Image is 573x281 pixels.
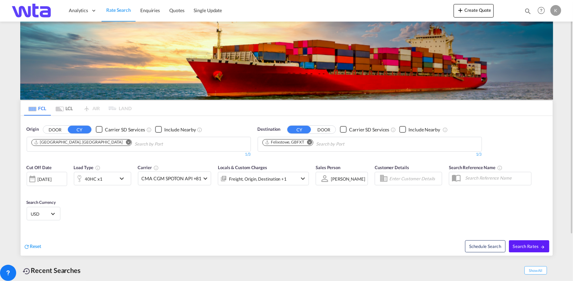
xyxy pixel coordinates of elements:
[550,5,561,16] div: K
[258,152,482,157] div: 1/3
[138,165,159,170] span: Carrier
[43,126,67,133] button: DOOR
[96,126,145,133] md-checkbox: Checkbox No Ink
[10,3,56,18] img: bf843820205c11f09835497521dffd49.png
[23,267,31,275] md-icon: icon-backup-restore
[312,126,336,133] button: DOOR
[330,174,366,184] md-select: Sales Person: Kamila Brzyszczyk
[74,172,131,185] div: 40HC x1icon-chevron-down
[536,5,547,16] span: Help
[169,7,184,13] span: Quotes
[24,244,30,250] md-icon: icon-refresh
[27,172,67,186] div: [DATE]
[265,139,306,145] div: Press delete to remove this chip.
[24,101,132,116] md-pagination-wrapper: Use the left and right arrow keys to navigate between tabs
[30,137,201,150] md-chips-wrap: Chips container. Use arrow keys to select chips.
[21,116,553,256] div: OriginDOOR CY Checkbox No InkUnchecked: Search for CY (Container Yard) services for all selected ...
[389,174,440,184] input: Enter Customer Details
[164,126,196,133] div: Include Nearby
[408,126,440,133] div: Include Nearby
[69,7,88,14] span: Analytics
[524,7,532,18] div: icon-magnify
[146,127,152,132] md-icon: Unchecked: Search for CY (Container Yard) services for all selected carriers.Checked : Search for...
[31,211,50,217] span: USD
[30,209,57,219] md-select: Select Currency: $ USDUnited States Dollar
[24,101,51,116] md-tab-item: FCL
[540,245,545,249] md-icon: icon-arrow-right
[135,139,199,150] input: Chips input.
[497,165,503,170] md-icon: Your search will be saved by the below given name
[20,22,553,100] img: LCL+%26+FCL+BACKGROUND.png
[375,165,409,170] span: Customer Details
[30,243,41,249] span: Reset
[265,139,304,145] div: Felixstowe, GBFXT
[449,165,503,170] span: Search Reference Name
[465,240,506,252] button: Note: By default Schedule search will only considerorigin ports, destination ports and cut off da...
[85,174,103,184] div: 40HC x1
[95,165,101,170] md-icon: icon-information-outline
[20,263,84,278] div: Recent Searches
[68,126,91,133] button: CY
[524,266,547,275] span: Show All
[24,243,41,250] div: icon-refreshReset
[27,165,52,170] span: Cut Off Date
[27,200,56,205] span: Search Currency
[155,126,196,133] md-checkbox: Checkbox No Ink
[442,127,448,132] md-icon: Unchecked: Ignores neighbouring ports when fetching rates.Checked : Includes neighbouring ports w...
[74,165,101,170] span: Load Type
[349,126,389,133] div: Carrier SD Services
[303,139,313,146] button: Remove
[316,165,340,170] span: Sales Person
[391,127,396,132] md-icon: Unchecked: Search for CY (Container Yard) services for all selected carriers.Checked : Search for...
[462,173,531,183] input: Search Reference Name
[218,172,309,185] div: Freight Origin Destination Factory Stuffingicon-chevron-down
[105,126,145,133] div: Carrier SD Services
[194,7,222,13] span: Single Update
[524,7,532,15] md-icon: icon-magnify
[258,126,281,133] span: Destination
[34,139,123,145] div: Shanghai, CNSHA
[142,175,202,182] span: CMA CGM SPOTON API +81
[454,4,494,18] button: icon-plus 400-fgCreate Quote
[197,127,203,132] md-icon: Unchecked: Ignores neighbouring ports when fetching rates.Checked : Includes neighbouring ports w...
[331,176,365,182] div: [PERSON_NAME]
[51,101,78,116] md-tab-item: LCL
[229,174,287,184] div: Freight Origin Destination Factory Stuffing
[118,175,129,183] md-icon: icon-chevron-down
[536,5,550,17] div: Help
[34,139,124,145] div: Press delete to remove this chip.
[38,176,52,182] div: [DATE]
[27,126,39,133] span: Origin
[140,7,160,13] span: Enquiries
[287,126,311,133] button: CY
[261,137,383,150] md-chips-wrap: Chips container. Use arrow keys to select chips.
[153,165,159,170] md-icon: The selected Trucker/Carrierwill be displayed in the rate results If the rates are from another f...
[106,7,131,13] span: Rate Search
[316,139,380,150] input: Chips input.
[340,126,389,133] md-checkbox: Checkbox No Ink
[456,6,464,14] md-icon: icon-plus 400-fg
[121,139,132,146] button: Remove
[27,152,251,157] div: 1/3
[509,240,549,252] button: Search Ratesicon-arrow-right
[513,244,545,249] span: Search Rates
[299,175,307,183] md-icon: icon-chevron-down
[218,165,267,170] span: Locals & Custom Charges
[27,185,32,194] md-datepicker: Select
[399,126,440,133] md-checkbox: Checkbox No Ink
